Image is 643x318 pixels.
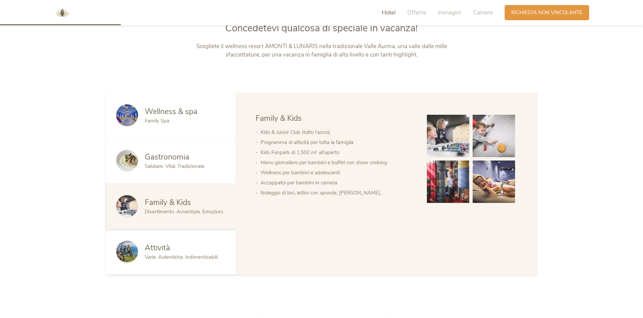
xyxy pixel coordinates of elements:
[261,178,413,188] li: Accappatoi per bambini in camera
[261,188,413,198] li: Noleggio di bici, lettini con sponde, [PERSON_NAME]…
[256,113,302,123] span: Family & Kids
[145,163,205,170] span: Salutare. Vital. Tradizionale.
[382,9,396,16] span: Hotel
[181,42,462,59] p: Scegliete il wellness resort AMONTI & LUNARIS nella tradizionale Valle Aurina, una valle dalle mi...
[52,10,72,15] a: AMONTI & LUNARIS Wellnessresort
[145,152,189,162] span: Gastronomia
[52,3,72,23] img: AMONTI & LUNARIS Wellnessresort
[261,137,413,147] li: Programma di attività per tutta la famiglia
[261,157,413,168] li: Menu giornaliero per bambini e buffet con show cooking
[145,243,170,253] span: Attività
[145,117,169,124] span: Family Spa
[145,254,218,260] span: Varie. Autentiche. Indimenticabili.
[438,9,461,16] span: Immagini
[473,9,493,16] span: Camere
[511,9,582,16] span: Richiesta non vincolante
[261,147,413,157] li: Kids Funpark di 1.500 m² all’aperto
[225,22,418,35] span: Concedetevi qualcosa di speciale in vacanza!
[407,9,426,16] span: Offerte
[261,127,413,137] li: Kids & Junior Club (tutto l‘anno)
[145,106,197,117] span: Wellness & spa
[145,197,191,208] span: Family & Kids
[145,208,224,215] span: Divertimento. Avventure. Emozioni.
[261,168,413,178] li: Wellness per bambini e adolescenti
